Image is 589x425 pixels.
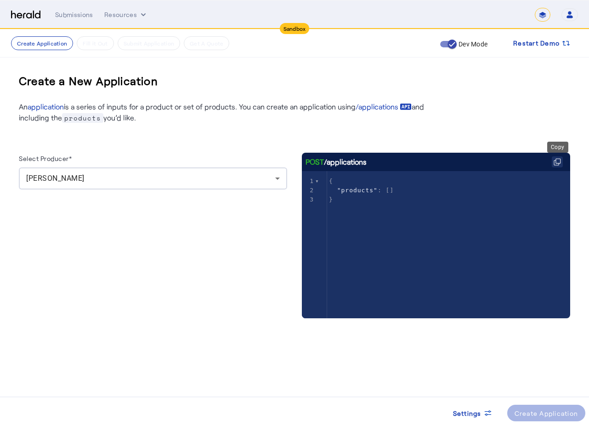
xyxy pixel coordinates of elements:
button: Resources dropdown menu [104,10,148,19]
span: Settings [453,408,481,418]
p: An is a series of inputs for a product or set of products. You can create an application using an... [19,101,432,123]
a: application [28,102,64,111]
span: : [] [329,187,394,194]
span: Restart Demo [513,38,560,49]
span: "products" [337,187,378,194]
h3: Create a New Application [19,66,158,96]
div: 2 [302,186,315,195]
div: Sandbox [280,23,310,34]
label: Dev Mode [457,40,487,49]
img: Herald Logo [11,11,40,19]
herald-code-block: /applications [302,153,570,300]
span: products [62,113,103,123]
button: Create Application [11,36,73,50]
button: Settings [446,405,500,421]
button: Submit Application [118,36,180,50]
button: Fill it Out [77,36,113,50]
span: { [329,178,333,184]
label: Select Producer* [19,155,72,162]
div: 1 [302,177,315,186]
span: POST [306,156,324,167]
button: Get A Quote [184,36,229,50]
button: Restart Demo [506,35,578,52]
div: 3 [302,195,315,204]
span: [PERSON_NAME] [26,174,85,183]
div: Copy [547,142,568,153]
a: /applications [356,101,412,112]
div: /applications [306,156,367,167]
span: } [329,196,333,203]
div: Submissions [55,10,93,19]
